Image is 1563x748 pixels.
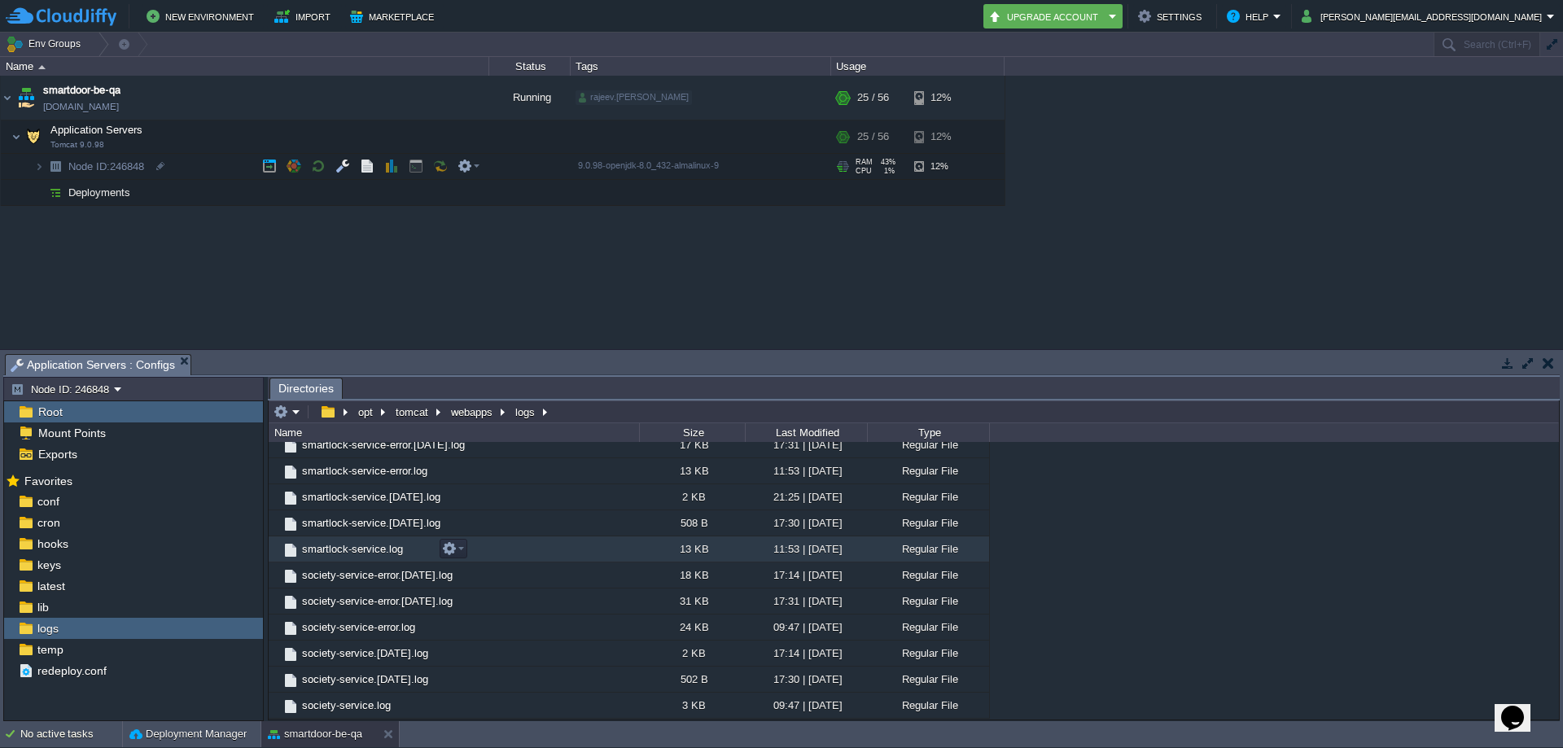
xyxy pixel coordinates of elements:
[513,405,539,419] button: logs
[745,667,867,692] div: 17:30 | [DATE]
[300,516,443,530] a: smartlock-service.[DATE].log
[34,642,66,657] a: temp
[43,98,119,115] a: [DOMAIN_NAME]
[350,7,439,26] button: Marketplace
[34,621,61,636] span: logs
[35,405,65,419] a: Root
[867,562,989,588] div: Regular File
[15,76,37,120] img: AMDAwAAAACH5BAEAAAAALAAAAAABAAEAAAICRAEAOw==
[269,667,282,692] img: AMDAwAAAACH5BAEAAAAALAAAAAABAAEAAAICRAEAOw==
[49,124,145,136] a: Application ServersTomcat 9.0.98
[300,568,455,582] span: society-service-error.[DATE].log
[745,484,867,510] div: 21:25 | [DATE]
[269,400,1559,423] input: Click to enter the path
[745,510,867,536] div: 17:30 | [DATE]
[393,405,432,419] button: tomcat
[576,90,692,105] div: rajeev.[PERSON_NAME]
[269,458,282,483] img: AMDAwAAAACH5BAEAAAAALAAAAAABAAEAAAICRAEAOw==
[282,645,300,663] img: AMDAwAAAACH5BAEAAAAALAAAAAABAAEAAAICRAEAOw==
[578,160,719,170] span: 9.0.98-openjdk-8.0_432-almalinux-9
[300,594,455,608] span: society-service-error.[DATE].log
[21,475,75,488] a: Favorites
[269,588,282,614] img: AMDAwAAAACH5BAEAAAAALAAAAAABAAEAAAICRAEAOw==
[50,140,104,150] span: Tomcat 9.0.98
[745,536,867,562] div: 11:53 | [DATE]
[282,437,300,455] img: AMDAwAAAACH5BAEAAAAALAAAAAABAAEAAAICRAEAOw==
[867,693,989,718] div: Regular File
[35,447,80,461] a: Exports
[34,579,68,593] a: latest
[300,646,431,660] a: society-service.[DATE].log
[35,426,108,440] a: Mount Points
[282,619,300,637] img: AMDAwAAAACH5BAEAAAAALAAAAAABAAEAAAICRAEAOw==
[34,180,44,205] img: AMDAwAAAACH5BAEAAAAALAAAAAABAAEAAAICRAEAOw==
[34,536,71,551] a: hooks
[282,698,300,715] img: AMDAwAAAACH5BAEAAAAALAAAAAABAAEAAAICRAEAOw==
[1302,7,1547,26] button: [PERSON_NAME][EMAIL_ADDRESS][DOMAIN_NAME]
[867,510,989,536] div: Regular File
[867,641,989,666] div: Regular File
[746,423,867,442] div: Last Modified
[867,536,989,562] div: Regular File
[67,160,147,173] a: Node ID:246848
[745,641,867,666] div: 17:14 | [DATE]
[2,57,488,76] div: Name
[300,438,467,452] a: smartlock-service-error.[DATE].log
[270,423,639,442] div: Name
[282,567,300,585] img: AMDAwAAAACH5BAEAAAAALAAAAAABAAEAAAICRAEAOw==
[68,160,110,173] span: Node ID:
[34,663,109,678] a: redeploy.conf
[300,542,405,556] a: smartlock-service.log
[43,82,120,98] a: smartdoor-be-qa
[639,588,745,614] div: 31 KB
[867,667,989,692] div: Regular File
[282,593,300,611] img: AMDAwAAAACH5BAEAAAAALAAAAAABAAEAAAICRAEAOw==
[914,120,967,153] div: 12%
[22,120,45,153] img: AMDAwAAAACH5BAEAAAAALAAAAAABAAEAAAICRAEAOw==
[300,464,430,478] a: smartlock-service-error.log
[489,76,571,120] div: Running
[282,515,300,533] img: AMDAwAAAACH5BAEAAAAALAAAAAABAAEAAAICRAEAOw==
[856,167,872,175] span: CPU
[269,432,282,457] img: AMDAwAAAACH5BAEAAAAALAAAAAABAAEAAAICRAEAOw==
[879,158,895,166] span: 43%
[300,620,418,634] a: society-service-error.log
[1227,7,1273,26] button: Help
[269,484,282,510] img: AMDAwAAAACH5BAEAAAAALAAAAAABAAEAAAICRAEAOw==
[300,698,393,712] a: society-service.log
[300,490,443,504] a: smartlock-service.[DATE].log
[745,615,867,640] div: 09:47 | [DATE]
[639,432,745,457] div: 17 KB
[639,536,745,562] div: 13 KB
[356,405,377,419] button: opt
[34,600,51,615] span: lib
[745,432,867,457] div: 17:31 | [DATE]
[988,7,1104,26] button: Upgrade Account
[269,641,282,666] img: AMDAwAAAACH5BAEAAAAALAAAAAABAAEAAAICRAEAOw==
[867,458,989,483] div: Regular File
[11,355,175,375] span: Application Servers : Configs
[867,484,989,510] div: Regular File
[34,515,63,530] a: cron
[639,615,745,640] div: 24 KB
[914,76,967,120] div: 12%
[300,672,431,686] a: society-service.[DATE].log
[269,562,282,588] img: AMDAwAAAACH5BAEAAAAALAAAAAABAAEAAAICRAEAOw==
[20,721,122,747] div: No active tasks
[282,671,300,689] img: AMDAwAAAACH5BAEAAAAALAAAAAABAAEAAAICRAEAOw==
[449,405,497,419] button: webapps
[282,489,300,507] img: AMDAwAAAACH5BAEAAAAALAAAAAABAAEAAAICRAEAOw==
[282,463,300,481] img: AMDAwAAAACH5BAEAAAAALAAAAAABAAEAAAICRAEAOw==
[67,160,147,173] span: 246848
[869,423,989,442] div: Type
[34,494,62,509] a: conf
[832,57,1004,76] div: Usage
